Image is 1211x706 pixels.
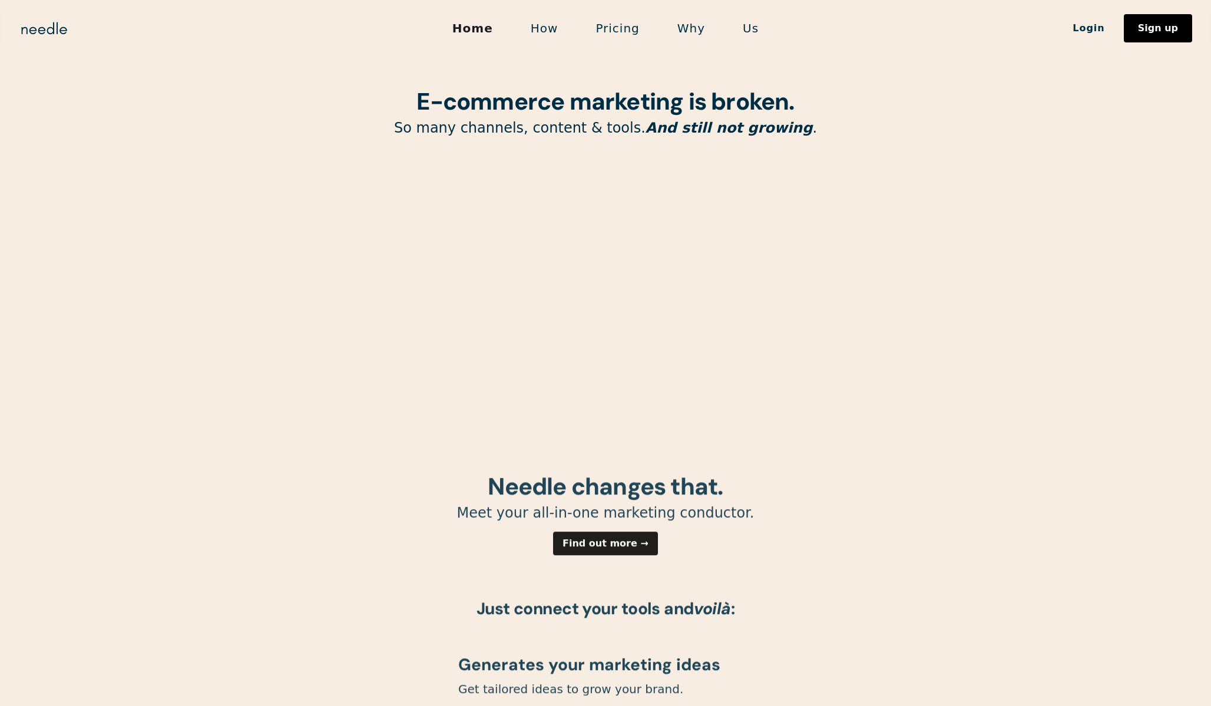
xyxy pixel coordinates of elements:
strong: Just connect your tools and : [477,598,735,620]
em: voilà [694,598,731,620]
a: Login [1054,18,1124,38]
a: How [512,16,577,41]
div: Find out more → [563,539,648,549]
a: Why [659,16,724,41]
a: Us [724,16,777,41]
div: Sign up [1138,24,1178,33]
a: Sign up [1124,14,1192,42]
strong: Needle changes that. [488,471,723,502]
p: So many channels, content & tools. . [305,119,906,137]
a: Find out more → [553,532,658,556]
h1: Generates your marketing ideas [458,656,753,674]
strong: E-commerce marketing is broken. [416,86,794,117]
a: Home [434,16,512,41]
a: Pricing [577,16,658,41]
em: And still not growing [646,120,813,136]
p: Meet your all-in-one marketing conductor. [305,504,906,522]
p: Get tailored ideas to grow your brand. [458,681,753,697]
